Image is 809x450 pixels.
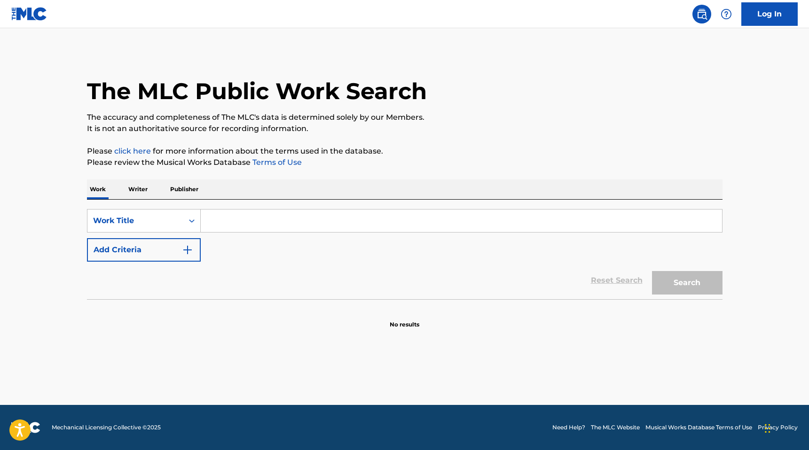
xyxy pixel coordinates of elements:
a: Privacy Policy [758,423,798,432]
a: Musical Works Database Terms of Use [645,423,752,432]
a: The MLC Website [591,423,640,432]
img: search [696,8,707,20]
p: Work [87,179,109,199]
div: Work Title [93,215,178,226]
button: Add Criteria [87,238,201,262]
a: Log In [741,2,798,26]
img: MLC Logo [11,7,47,21]
p: Please for more information about the terms used in the database. [87,146,723,157]
form: Search Form [87,209,723,299]
p: Publisher [167,179,201,199]
a: click here [114,147,151,155]
p: It is not an authoritative source for recording information. [87,123,723,134]
h1: The MLC Public Work Search [87,77,427,105]
p: Writer [126,179,150,199]
img: help [721,8,732,20]
div: Drag [765,414,770,442]
a: Need Help? [552,423,585,432]
p: Please review the Musical Works Database [87,157,723,168]
a: Public Search [692,5,711,23]
div: Help [717,5,736,23]
a: Terms of Use [251,158,302,167]
span: Mechanical Licensing Collective © 2025 [52,423,161,432]
iframe: Chat Widget [762,405,809,450]
img: logo [11,422,40,433]
img: 9d2ae6d4665cec9f34b9.svg [182,244,193,256]
p: No results [390,309,419,329]
p: The accuracy and completeness of The MLC's data is determined solely by our Members. [87,112,723,123]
